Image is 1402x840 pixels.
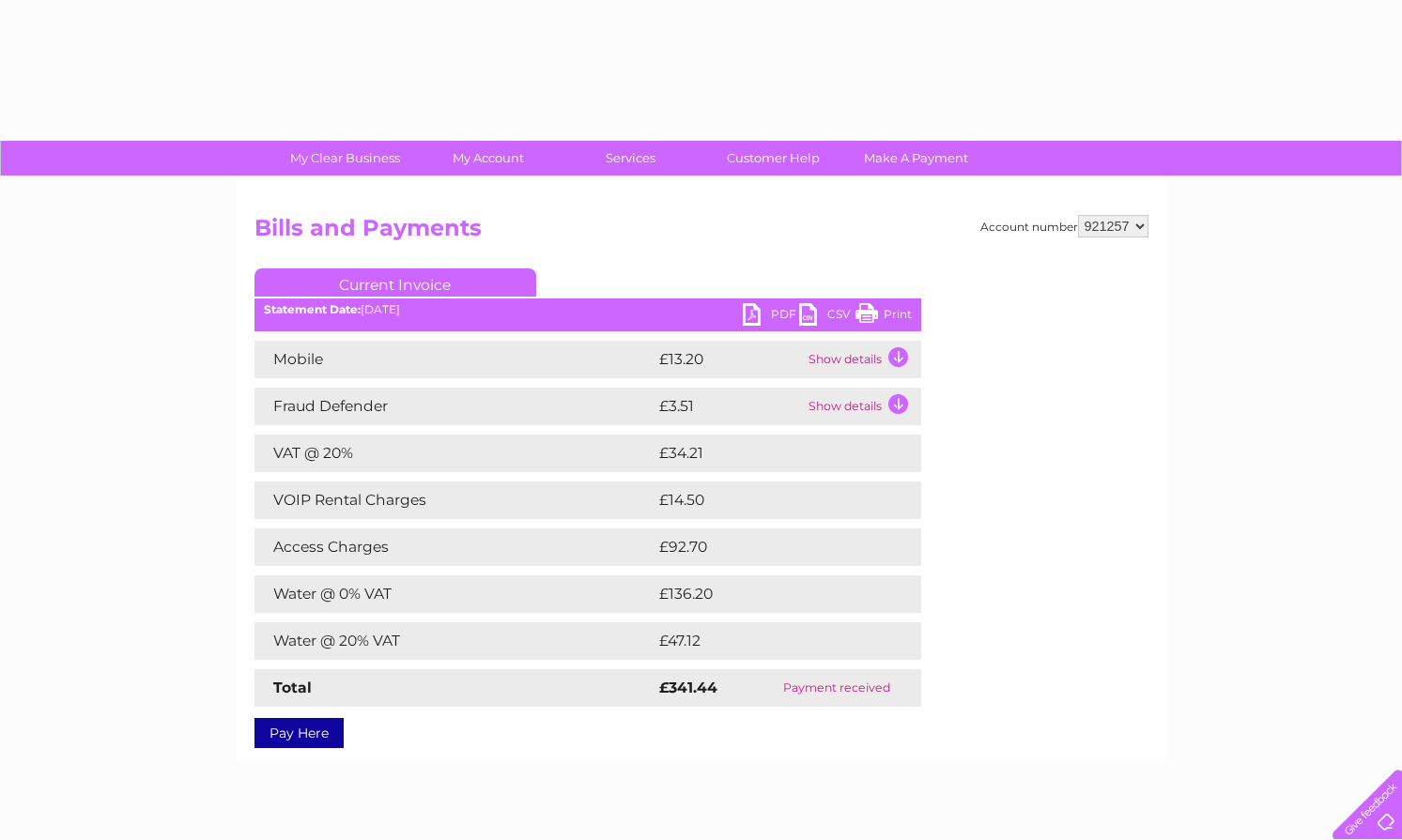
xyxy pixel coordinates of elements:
strong: £341.44 [659,679,717,696]
td: Water @ 0% VAT [254,575,655,613]
td: Payment received [752,669,921,707]
a: My Clear Business [268,141,423,176]
td: Fraud Defender [254,388,655,425]
td: £34.21 [655,435,882,472]
td: £3.51 [655,388,804,425]
a: My Account [410,141,565,176]
td: £13.20 [655,341,804,378]
a: Customer Help [696,141,851,176]
a: CSV [799,303,855,330]
td: VAT @ 20% [254,435,655,472]
td: Access Charges [254,528,655,566]
a: PDF [743,303,799,330]
b: Statement Date: [264,302,361,316]
td: £136.20 [655,575,886,613]
a: Make A Payment [839,141,994,176]
td: Show details [804,388,921,425]
td: Mobile [254,341,655,378]
div: Account number [980,215,1148,237]
td: Show details [804,341,921,378]
div: [DATE] [254,303,921,316]
h2: Bills and Payments [254,215,1148,251]
strong: Total [273,679,312,696]
td: £47.12 [655,622,880,660]
a: Current Invoice [254,268,536,297]
a: Pay Here [254,718,344,748]
td: Water @ 20% VAT [254,622,655,660]
td: £92.70 [655,528,884,566]
td: VOIP Rental Charges [254,481,655,519]
td: £14.50 [655,481,882,519]
a: Services [553,141,708,176]
a: Print [855,303,912,330]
